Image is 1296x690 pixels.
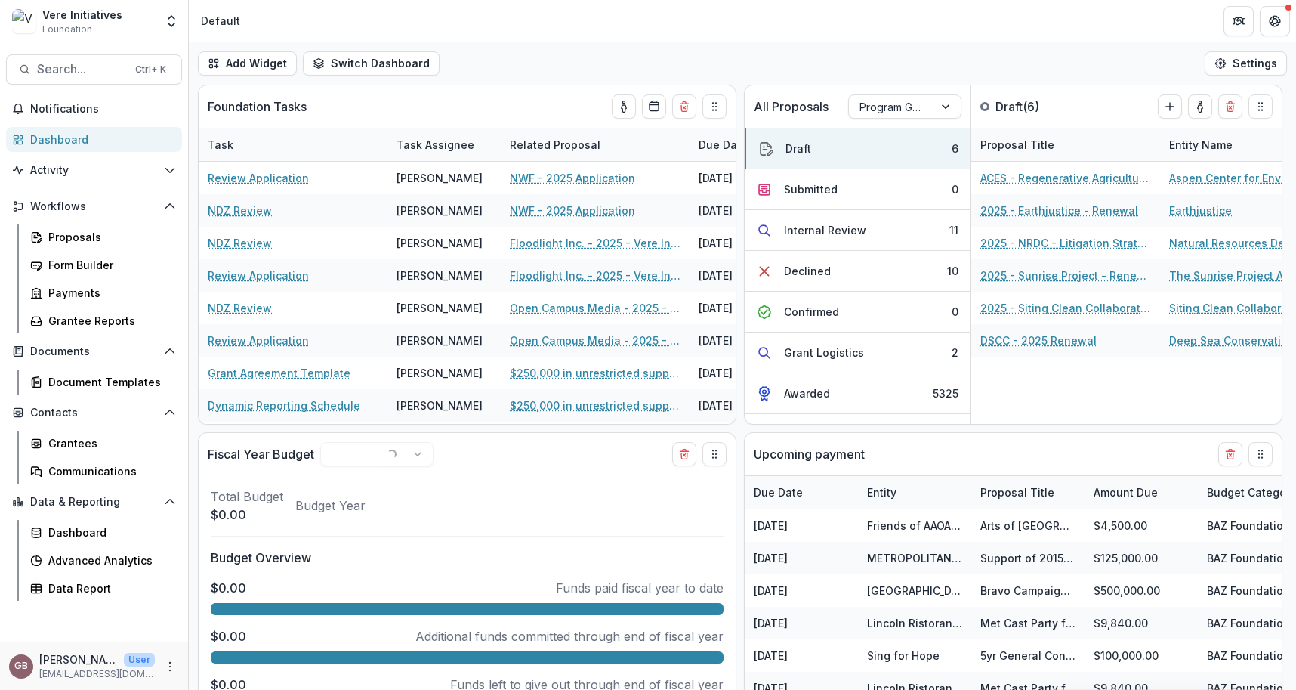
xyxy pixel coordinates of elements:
[48,580,170,596] div: Data Report
[1169,203,1232,218] a: Earthjustice
[702,94,727,119] button: Drag
[867,649,940,662] a: Sing for Hope
[303,51,440,76] button: Switch Dashboard
[30,407,158,419] span: Contacts
[211,487,283,506] p: Total Budget
[745,373,970,414] button: Awarded5325
[745,292,970,333] button: Confirmed0
[48,313,170,329] div: Grantee Reports
[501,137,609,153] div: Related Proposal
[14,661,28,671] div: Grace Brown
[690,259,803,292] div: [DATE]
[745,476,858,509] div: Due Date
[48,229,170,245] div: Proposals
[48,552,170,568] div: Advanced Analytics
[980,203,1138,218] a: 2025 - Earthjustice - Renewal
[387,128,501,161] div: Task Assignee
[24,431,182,456] a: Grantees
[1248,442,1273,466] button: Drag
[387,137,483,153] div: Task Assignee
[211,549,724,567] p: Budget Overview
[690,422,803,454] div: [DATE]
[1085,484,1167,500] div: Amount Due
[39,651,118,667] p: [PERSON_NAME]
[867,519,1062,532] a: Friends of AAOA/[GEOGRAPHIC_DATA]
[690,128,803,161] div: Due Date
[397,203,483,218] div: [PERSON_NAME]
[6,97,182,121] button: Notifications
[24,370,182,395] a: Document Templates
[397,365,483,381] div: [PERSON_NAME]
[745,607,858,639] div: [DATE]
[1207,648,1290,664] div: BAZ Foundation
[690,162,803,194] div: [DATE]
[784,181,838,197] div: Submitted
[24,308,182,333] a: Grantee Reports
[612,94,636,119] button: toggle-assigned-to-me
[971,476,1085,509] div: Proposal Title
[642,94,666,119] button: Calendar
[980,300,1151,316] a: 2025 - Siting Clean Collaborative - Renewal
[510,333,680,348] a: Open Campus Media - 2025 - Vere Initiatives - Documents & Narrative Upload
[1260,6,1290,36] button: Get Help
[12,9,36,33] img: Vere Initiatives
[295,497,366,515] p: Budget Year
[1205,51,1287,76] button: Settings
[161,6,182,36] button: Open entity switcher
[867,617,963,630] a: Lincoln Ristorante
[933,385,958,401] div: 5325
[6,158,182,182] button: Open Activity
[702,442,727,466] button: Drag
[510,170,635,186] a: NWF - 2025 Application
[48,285,170,301] div: Payments
[48,374,170,390] div: Document Templates
[690,227,803,259] div: [DATE]
[510,365,680,381] a: $250,000 in unrestricted support (private reporting tailored); $100,000 to support the Sustainabl...
[24,224,182,249] a: Proposals
[784,263,831,279] div: Declined
[1085,509,1198,542] div: $4,500.00
[24,252,182,277] a: Form Builder
[24,576,182,601] a: Data Report
[501,128,690,161] div: Related Proposal
[690,194,803,227] div: [DATE]
[24,548,182,573] a: Advanced Analytics
[745,251,970,292] button: Declined10
[211,579,246,597] p: $0.00
[745,484,812,500] div: Due Date
[754,97,829,116] p: All Proposals
[195,10,246,32] nav: breadcrumb
[208,235,272,251] a: NDZ Review
[980,333,1097,348] a: DSCC - 2025 Renewal
[858,476,971,509] div: Entity
[690,137,757,153] div: Due Date
[397,333,483,348] div: [PERSON_NAME]
[208,170,309,186] a: Review Application
[784,222,866,238] div: Internal Review
[24,459,182,484] a: Communications
[1218,94,1242,119] button: Delete card
[6,127,182,152] a: Dashboard
[784,304,839,320] div: Confirmed
[952,141,958,156] div: 6
[745,169,970,210] button: Submitted0
[745,542,858,574] div: [DATE]
[1158,94,1182,119] button: Create Proposal
[952,345,958,360] div: 2
[48,524,170,540] div: Dashboard
[867,584,1097,597] a: [GEOGRAPHIC_DATA] for the Performing Arts
[510,398,680,413] a: $250,000 in unrestricted support (private reporting tailored); $100,000 to support the Sustainabl...
[995,97,1109,116] p: Draft ( 6 )
[980,268,1151,283] a: 2025 - Sunrise Project - Renewal
[1207,518,1290,534] div: BAZ Foundation
[980,615,1075,631] div: Met Cast Party for [PERSON_NAME]
[690,389,803,422] div: [DATE]
[132,61,169,78] div: Ctrl + K
[971,128,1160,161] div: Proposal Title
[980,518,1075,534] div: Arts of [GEOGRAPHIC_DATA], [GEOGRAPHIC_DATA] & the Americas collection
[24,520,182,545] a: Dashboard
[510,203,635,218] a: NWF - 2025 Application
[980,583,1075,599] div: Bravo Campaign - $2M over [DATE]-[DATE] ($500K/yr)
[397,300,483,316] div: [PERSON_NAME]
